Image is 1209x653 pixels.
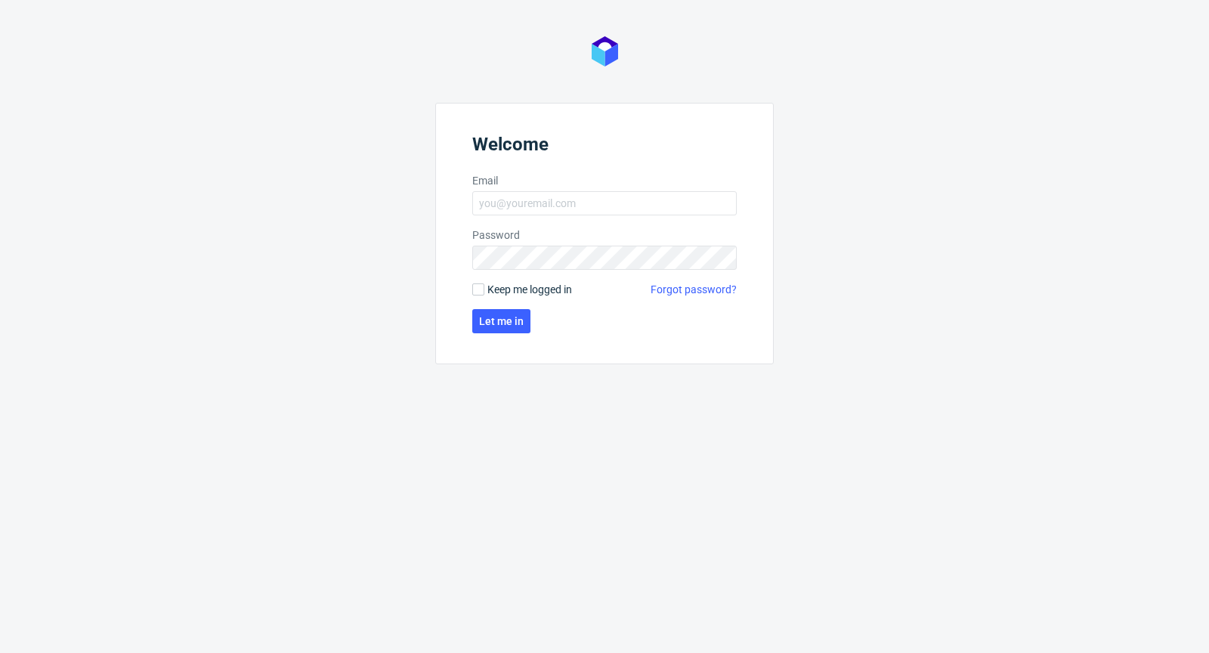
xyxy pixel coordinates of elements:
header: Welcome [472,134,737,161]
label: Password [472,227,737,243]
label: Email [472,173,737,188]
input: you@youremail.com [472,191,737,215]
a: Forgot password? [651,282,737,297]
span: Let me in [479,316,524,326]
span: Keep me logged in [487,282,572,297]
button: Let me in [472,309,530,333]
